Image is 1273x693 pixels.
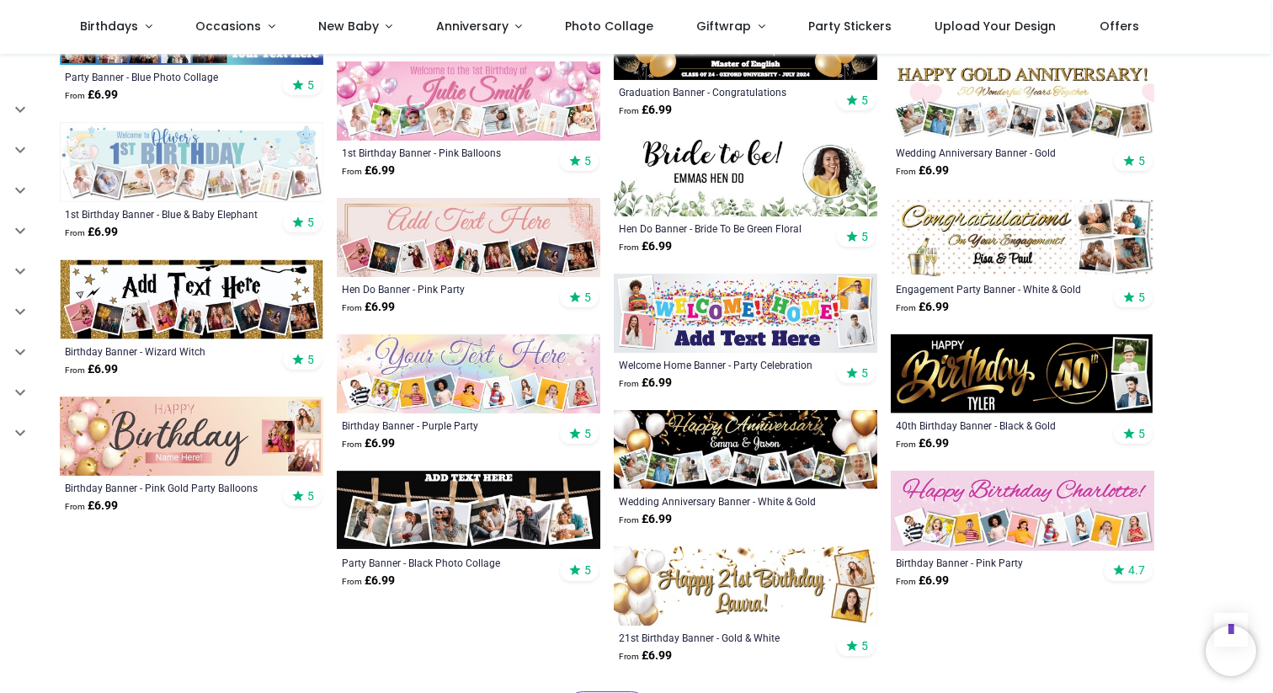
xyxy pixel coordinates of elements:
span: 5 [584,426,591,441]
img: Personalised Wedding Anniversary Banner - Gold - 9 Photo upload [891,61,1154,141]
img: Personalised 1st Birthday Banner - Pink Balloons - Custom Name & 9 Photo Upload [337,61,600,141]
a: Engagement Party Banner - White & Gold [896,282,1099,296]
span: From [342,577,362,586]
strong: £ 6.99 [65,361,118,378]
span: From [619,652,639,661]
span: From [896,577,916,586]
strong: £ 6.99 [65,224,118,241]
a: Birthday Banner - Wizard Witch [65,344,268,358]
span: From [619,515,639,525]
strong: £ 6.99 [619,238,672,255]
span: From [896,440,916,449]
a: Hen Do Banner - Bride To Be Green Floral [619,221,822,235]
strong: £ 6.99 [619,648,672,664]
img: Personalised Happy Birthday Banner - Purple Party - 9 Photo Upload [337,334,600,413]
span: From [342,303,362,312]
a: Birthday Banner - Purple Party [342,418,545,432]
a: Party Banner - Blue Photo Collage [65,70,268,83]
span: 5 [307,352,314,367]
img: Personalised Wedding Anniversary Banner - White & Gold Balloons - 9 Photo Upload [614,410,877,489]
a: 1st Birthday Banner - Pink Balloons [342,146,545,159]
span: Birthdays [80,18,138,35]
span: Anniversary [436,18,509,35]
img: Personalised Happy Birthday Banner - Pink Party - 9 Photo Upload [891,471,1154,550]
span: From [65,91,85,100]
span: 5 [861,229,868,244]
a: 40th Birthday Banner - Black & Gold [896,418,1099,432]
div: Welcome Home Banner - Party Celebration [619,358,822,371]
span: Party Stickers [808,18,892,35]
strong: £ 6.99 [896,163,949,179]
span: From [896,167,916,176]
span: From [619,106,639,115]
span: 5 [584,153,591,168]
span: From [342,440,362,449]
span: 4.7 [1128,562,1145,578]
span: 5 [1138,153,1145,168]
span: From [65,365,85,375]
img: Personalised Happy 40th Birthday Banner - Black & Gold - Custom Name & 2 Photo Upload [891,334,1154,413]
a: Hen Do Banner - Pink Party [342,282,545,296]
strong: £ 6.99 [342,163,395,179]
span: New Baby [318,18,379,35]
img: Personalised Happy Birthday Banner - Wizard Witch - 9 Photo Upload [60,259,323,339]
strong: £ 6.99 [65,87,118,104]
a: Birthday Banner - Pink Gold Party Balloons [65,481,268,494]
strong: £ 6.99 [896,299,949,316]
a: Wedding Anniversary Banner - White & Gold Balloons [619,494,822,508]
span: 5 [307,215,314,230]
a: Birthday Banner - Pink Party [896,556,1099,569]
span: From [896,303,916,312]
span: 5 [584,290,591,305]
span: 5 [861,638,868,653]
span: 5 [307,488,314,504]
strong: £ 6.99 [342,573,395,589]
span: From [342,167,362,176]
a: 21st Birthday Banner - Gold & White Balloons [619,631,822,644]
img: Personalised Happy 21st Birthday Banner - Gold & White Balloons - 2 Photo Upload [614,546,877,626]
a: Wedding Anniversary Banner - Gold [896,146,1099,159]
a: Graduation Banner - Congratulations [619,85,822,99]
span: 5 [307,77,314,93]
strong: £ 6.99 [65,498,118,514]
img: Personalised Happy Birthday Banner - Pink Gold Party Balloons - 3 Photo Upload & Custom Name [60,397,323,476]
span: 5 [584,562,591,578]
img: Hen Do Banner - Pink Party - Custom Text & 9 Photo Upload [337,198,600,277]
span: Upload Your Design [935,18,1056,35]
span: Offers [1100,18,1139,35]
span: From [619,243,639,252]
span: Photo Collage [565,18,653,35]
strong: £ 6.99 [896,435,949,452]
strong: £ 6.99 [619,511,672,528]
img: Personalised Welcome Home Banner - Party Celebration - Custom Name & 4 Photo Upload [614,274,877,353]
span: Occasions [195,18,261,35]
img: Personalised Party Banner - Black Photo Collage - 6 Photo Upload [337,471,600,550]
img: Personalised Happy 1st Birthday Banner - Blue & Baby Elephant - Custom Name & 9 Photo Upload [60,122,323,202]
a: 1st Birthday Banner - Blue & Baby Elephant [65,207,268,221]
a: Party Banner - Black Photo Collage [342,556,545,569]
span: 5 [861,365,868,381]
img: Personalised Hen Do Banner - Bride To Be Green Floral - Custom Name & 1 Photo Upload [614,137,877,216]
img: Personalised Engagement Party Banner - White & Gold - 4 Photo Upload [891,198,1154,277]
strong: £ 6.99 [896,573,949,589]
span: 5 [861,93,868,108]
span: From [65,502,85,511]
span: 5 [1138,290,1145,305]
strong: £ 6.99 [342,435,395,452]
